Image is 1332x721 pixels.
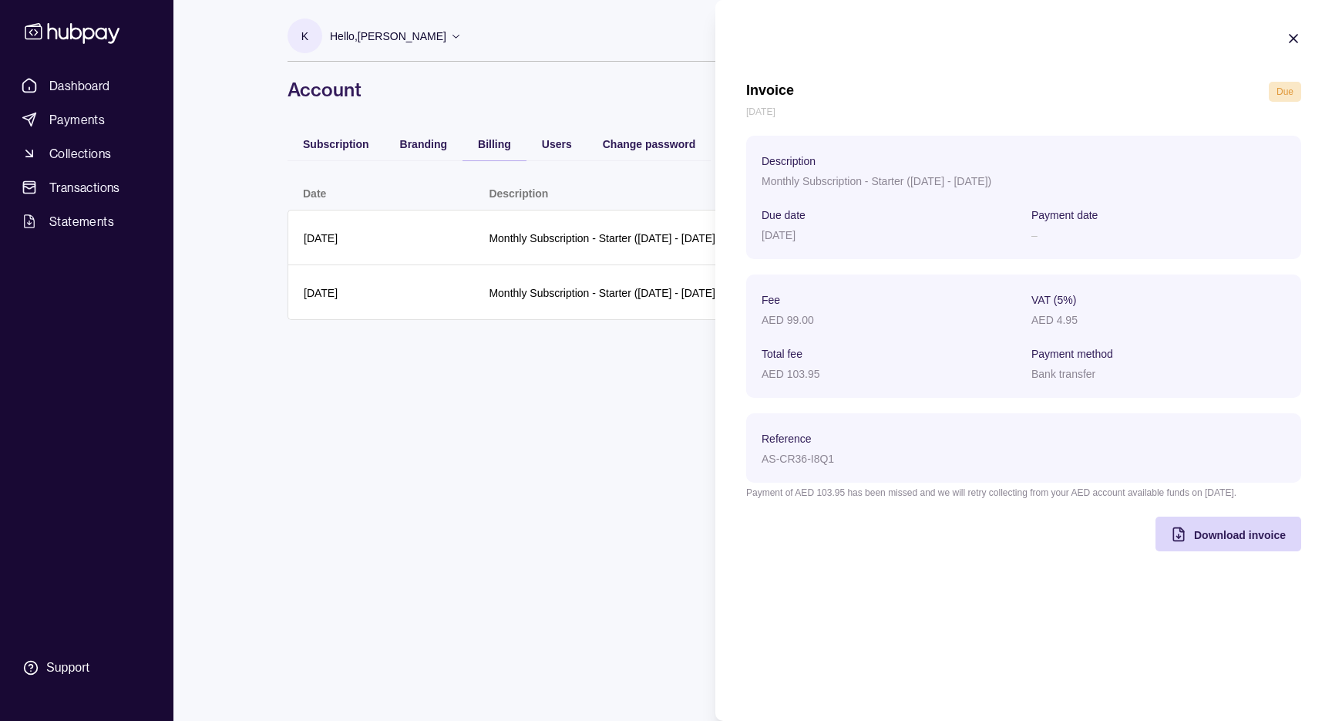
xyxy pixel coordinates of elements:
p: Fee [762,294,780,306]
p: Payment of AED 103.95 has been missed and we will retry collecting from your AED account availabl... [746,484,1301,501]
p: AED 99.00 [762,314,814,326]
p: Payment date [1031,209,1098,221]
p: Reference [762,433,812,445]
p: AED 103.95 [762,368,820,380]
p: Bank transfer [1031,368,1095,380]
p: Description [762,155,816,167]
p: Monthly Subscription - Starter ([DATE] - [DATE]) [762,175,991,187]
p: [DATE] [762,229,795,241]
p: VAT (5%) [1031,294,1076,306]
p: [DATE] [746,103,1301,120]
span: Download invoice [1194,529,1286,541]
p: AS-CR36-I8Q1 [762,453,834,465]
p: Due date [762,209,806,221]
p: Payment method [1031,348,1113,360]
h1: Invoice [746,82,794,102]
p: AED 4.95 [1031,314,1078,326]
p: – [1031,229,1038,241]
span: Due [1276,86,1293,97]
p: Total fee [762,348,802,360]
button: Download invoice [1155,517,1301,551]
